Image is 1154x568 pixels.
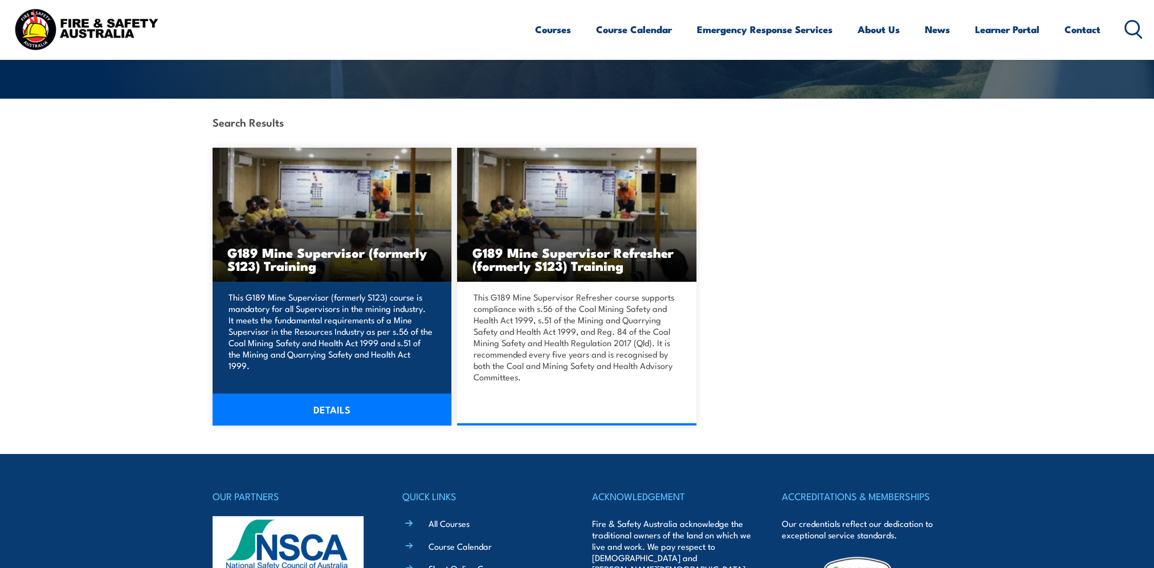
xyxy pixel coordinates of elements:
strong: Search Results [213,114,284,129]
h4: ACKNOWLEDGEMENT [592,488,752,504]
a: G189 Mine Supervisor (formerly S123) Training [213,148,452,282]
h4: ACCREDITATIONS & MEMBERSHIPS [782,488,941,504]
a: Course Calendar [596,14,672,44]
a: About Us [858,14,900,44]
p: Our credentials reflect our dedication to exceptional service standards. [782,518,941,541]
h4: QUICK LINKS [402,488,562,504]
a: Learner Portal [975,14,1039,44]
img: Standard 11 Generic Coal Mine Induction (Surface) TRAINING (1) [457,148,696,282]
a: Course Calendar [429,540,492,552]
h3: G189 Mine Supervisor (formerly S123) Training [227,246,437,272]
h4: OUR PARTNERS [213,488,372,504]
img: Standard 11 Generic Coal Mine Induction (Surface) TRAINING (1) [213,148,452,282]
p: This G189 Mine Supervisor (formerly S123) course is mandatory for all Supervisors in the mining i... [229,291,433,371]
a: Emergency Response Services [697,14,833,44]
a: All Courses [429,517,470,529]
h3: G189 Mine Supervisor Refresher (formerly S123) Training [472,246,682,272]
a: Courses [535,14,571,44]
a: News [925,14,950,44]
a: Contact [1065,14,1100,44]
a: G189 Mine Supervisor Refresher (formerly S123) Training [457,148,696,282]
a: DETAILS [213,393,452,425]
p: This G189 Mine Supervisor Refresher course supports compliance with s.56 of the Coal Mining Safet... [473,291,677,383]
